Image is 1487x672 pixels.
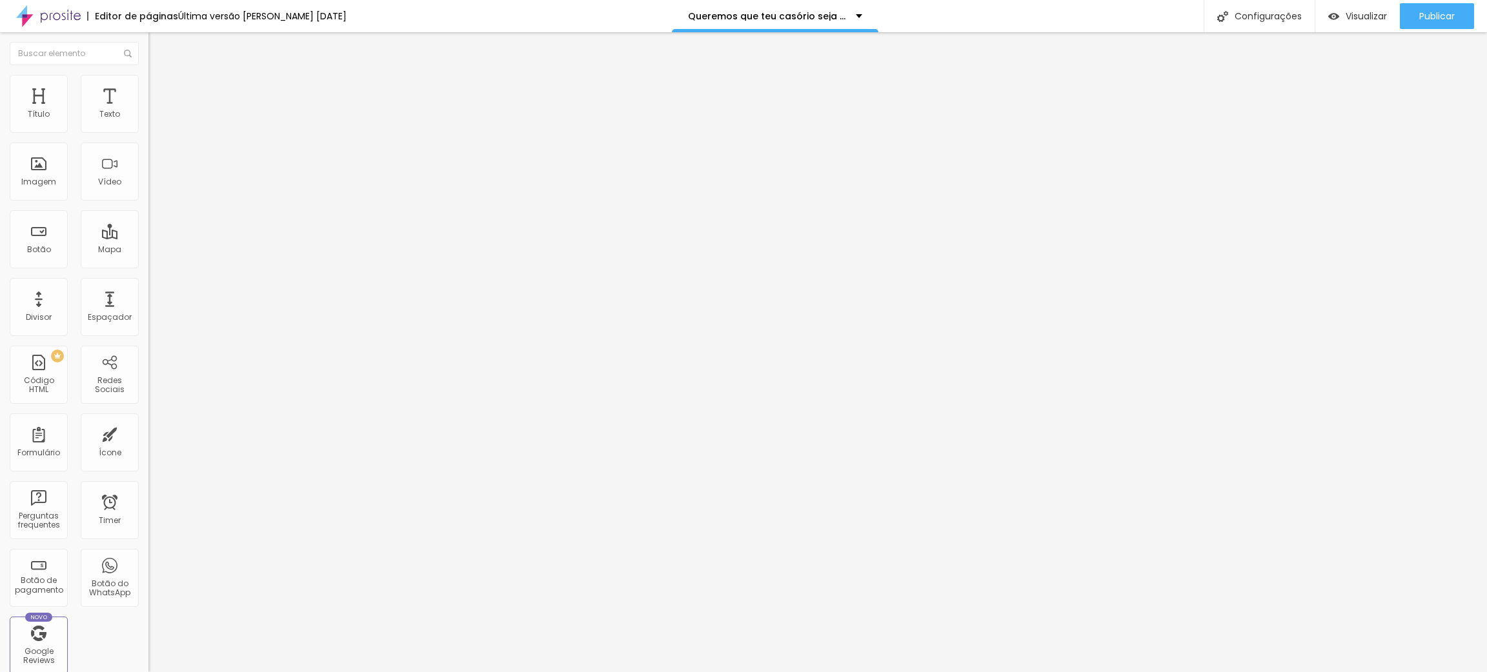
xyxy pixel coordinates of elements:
img: Icone [1217,11,1228,22]
button: Visualizar [1315,3,1400,29]
button: Publicar [1400,3,1474,29]
div: Timer [99,516,121,525]
img: Icone [124,50,132,57]
input: Buscar elemento [10,42,139,65]
div: Redes Sociais [84,376,135,395]
div: Título [28,110,50,119]
span: Publicar [1419,11,1455,21]
div: Perguntas frequentes [13,511,64,530]
div: Botão [27,245,51,254]
div: Ícone [99,448,121,457]
div: Formulário [17,448,60,457]
div: Texto [99,110,120,119]
div: Novo [25,613,53,622]
div: Última versão [PERSON_NAME] [DATE] [178,12,347,21]
div: Google Reviews [13,647,64,666]
img: view-1.svg [1328,11,1339,22]
div: Mapa [98,245,121,254]
div: Imagem [21,177,56,186]
div: Divisor [26,313,52,322]
div: Botão do WhatsApp [84,579,135,598]
div: Editor de páginas [87,12,178,21]
iframe: Editor [148,32,1487,672]
p: Queremos que teu casório seja incrível! [688,12,846,21]
div: Vídeo [98,177,121,186]
span: Visualizar [1346,11,1387,21]
div: Espaçador [88,313,132,322]
div: Botão de pagamento [13,576,64,595]
div: Código HTML [13,376,64,395]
